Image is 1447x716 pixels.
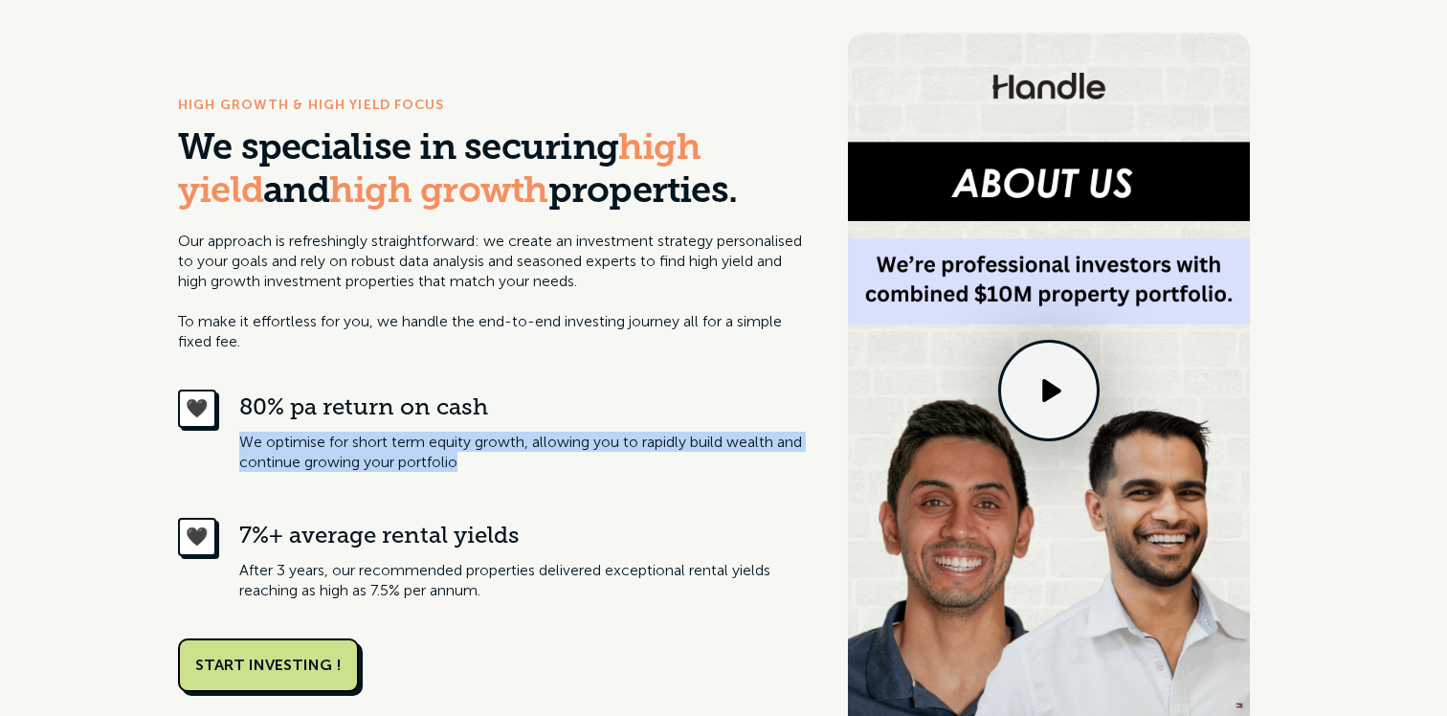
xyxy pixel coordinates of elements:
p: We optimise for short term equity growth, allowing you to rapidly build wealth and continue growi... [239,432,810,472]
div: 80% pa return on cash [239,390,810,424]
div: 🖤 [186,527,209,547]
span: high growth [329,174,548,212]
div: HIGH GROWTH & HIGH YIELD FOCUS [178,94,810,117]
div: 🖤 [186,399,209,418]
div: 7%+ average rental yields [239,518,810,552]
p: Our approach is refreshingly straightforward: we create an investment strategy personalised to yo... [178,231,810,351]
h3: We specialise in securing and properties. [178,128,810,215]
p: After 3 years, our recommended properties delivered exceptional rental yields reaching as high as... [239,560,810,600]
a: START INVESTING ! [178,638,359,692]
